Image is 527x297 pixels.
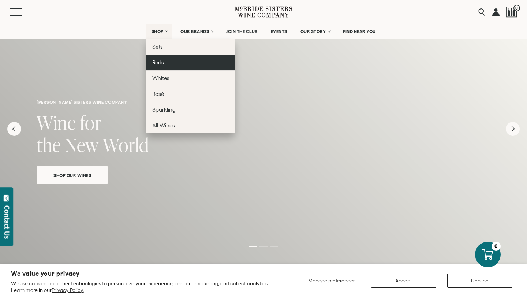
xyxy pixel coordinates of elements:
div: 0 [492,242,501,251]
a: All Wines [146,118,235,133]
span: Shop Our Wines [41,171,104,179]
span: SHOP [151,29,164,34]
h6: [PERSON_NAME] sisters wine company [37,100,490,104]
span: Rosé [152,91,164,97]
span: New [65,132,99,157]
button: Previous [7,122,21,136]
a: Sets [146,39,235,55]
span: OUR BRANDS [180,29,209,34]
a: Shop Our Wines [37,166,108,184]
a: JOIN THE CLUB [221,24,262,39]
span: EVENTS [271,29,287,34]
span: JOIN THE CLUB [226,29,258,34]
span: Manage preferences [308,278,355,283]
span: for [80,110,101,135]
button: Manage preferences [304,274,360,288]
button: Mobile Menu Trigger [10,8,36,16]
span: Sets [152,44,163,50]
span: the [37,132,61,157]
a: Reds [146,55,235,70]
span: Wine [37,110,76,135]
button: Decline [447,274,512,288]
div: Contact Us [3,205,11,239]
span: Sparkling [152,107,176,113]
a: OUR STORY [296,24,335,39]
a: FIND NEAR YOU [338,24,381,39]
h2: We value your privacy [11,271,279,277]
a: OUR BRANDS [176,24,218,39]
span: Reds [152,59,164,66]
span: Whites [152,75,169,81]
p: We use cookies and other technologies to personalize your experience, perform marketing, and coll... [11,280,279,293]
a: Rosé [146,86,235,102]
span: OUR STORY [300,29,326,34]
button: Next [506,122,520,136]
a: EVENTS [266,24,292,39]
span: All Wines [152,122,175,129]
a: Privacy Policy. [52,287,83,293]
a: Whites [146,70,235,86]
span: World [103,132,149,157]
span: 0 [513,5,520,11]
a: Sparkling [146,102,235,118]
span: FIND NEAR YOU [343,29,376,34]
button: Accept [371,274,436,288]
a: SHOP [146,24,172,39]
